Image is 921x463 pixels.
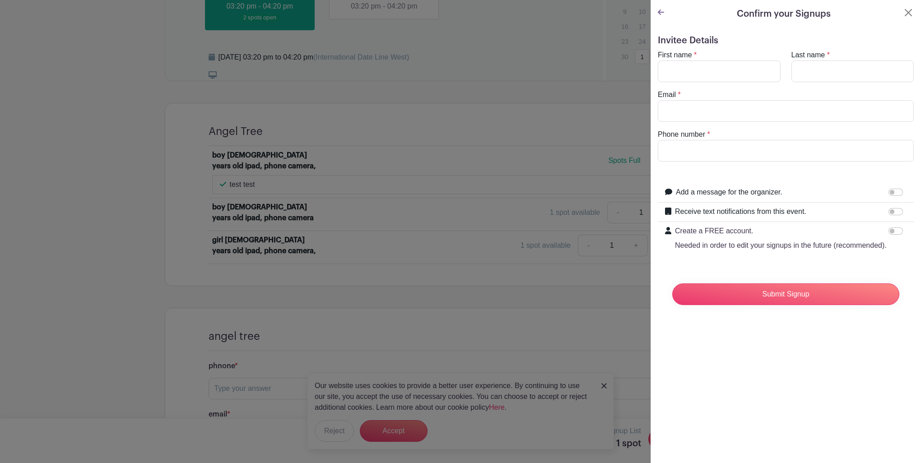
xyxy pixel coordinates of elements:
[675,206,806,217] label: Receive text notifications from this event.
[675,240,887,251] p: Needed in order to edit your signups in the future (recommended).
[658,129,705,140] label: Phone number
[791,50,825,60] label: Last name
[658,50,692,60] label: First name
[672,283,899,305] input: Submit Signup
[903,7,914,18] button: Close
[658,35,914,46] h5: Invitee Details
[658,89,676,100] label: Email
[737,7,831,21] h5: Confirm your Signups
[676,187,782,198] label: Add a message for the organizer.
[675,226,887,236] p: Create a FREE account.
